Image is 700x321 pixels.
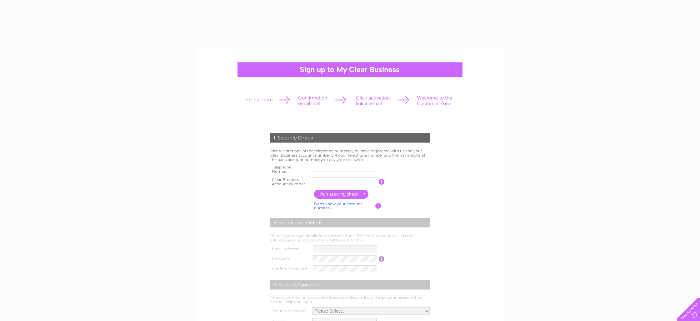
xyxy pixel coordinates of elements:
div: 3. Security Question [270,280,430,289]
th: Confirm Password [269,264,311,274]
td: Choose your login details for Customer Zone. The email must be a valid email address, as your act... [269,232,431,244]
a: Don't know your account number? [314,202,362,211]
th: Telephone Number [269,163,311,176]
input: Information [379,256,385,262]
div: 1. Security Check [270,133,430,143]
td: Choose your security question from the below so if you forget your password, we can still help yo... [269,294,431,306]
td: Please enter one of the telephone numbers you have registered with us and your Clear Business acc... [269,147,431,163]
th: Clear Business Account Number [269,176,311,188]
th: Password [269,254,311,264]
div: 2. Your Login Details [270,218,430,227]
th: Security Question [269,306,311,316]
input: Information [375,203,381,209]
th: Email Address [269,244,311,254]
input: Information [379,179,385,185]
